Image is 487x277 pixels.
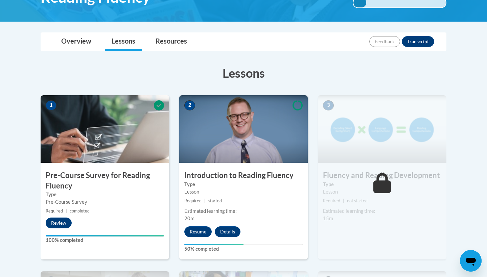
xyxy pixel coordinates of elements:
[184,188,303,196] div: Lesson
[41,95,169,163] img: Course Image
[184,100,195,110] span: 2
[215,226,240,237] button: Details
[323,216,333,221] span: 15m
[46,198,164,206] div: Pre-Course Survey
[323,181,441,188] label: Type
[46,236,164,244] label: 100% completed
[323,198,340,203] span: Required
[184,245,303,253] label: 50% completed
[105,33,142,51] a: Lessons
[323,207,441,215] div: Estimated learning time:
[184,207,303,215] div: Estimated learning time:
[46,191,164,198] label: Type
[46,208,63,213] span: Required
[184,216,194,221] span: 20m
[460,250,482,272] iframe: Button to launch messaging window
[323,188,441,196] div: Lesson
[179,95,308,163] img: Course Image
[46,218,72,228] button: Review
[41,65,446,81] h3: Lessons
[184,226,212,237] button: Resume
[66,208,67,213] span: |
[184,244,243,245] div: Your progress
[347,198,368,203] span: not started
[343,198,344,203] span: |
[46,100,56,110] span: 1
[323,100,334,110] span: 3
[46,235,164,236] div: Your progress
[208,198,222,203] span: started
[184,181,303,188] label: Type
[70,208,90,213] span: completed
[184,198,202,203] span: Required
[41,170,169,191] h3: Pre-Course Survey for Reading Fluency
[369,36,400,47] button: Feedback
[179,170,308,181] h3: Introduction to Reading Fluency
[149,33,194,51] a: Resources
[318,170,446,181] h3: Fluency and Reading Development
[204,198,206,203] span: |
[54,33,98,51] a: Overview
[402,36,434,47] button: Transcript
[318,95,446,163] img: Course Image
